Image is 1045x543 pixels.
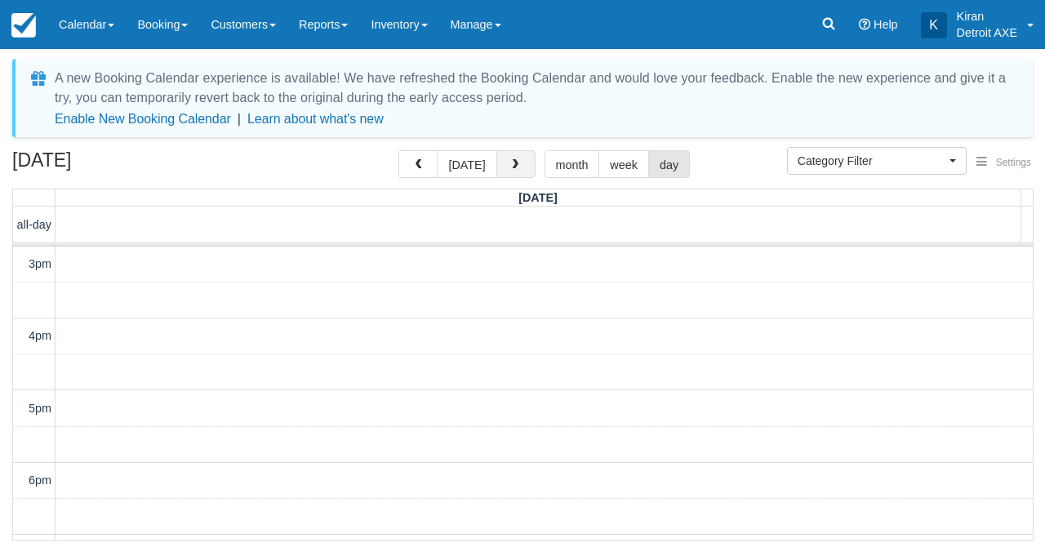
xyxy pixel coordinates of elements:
button: [DATE] [437,150,496,178]
button: Enable New Booking Calendar [55,111,231,127]
button: day [648,150,690,178]
span: | [238,112,241,126]
div: K [921,12,947,38]
button: week [598,150,649,178]
span: 3pm [29,257,51,270]
button: Settings [967,151,1041,175]
h2: [DATE] [12,150,219,180]
span: Help [874,18,898,31]
i: Help [859,19,870,30]
span: Settings [996,157,1031,168]
div: A new Booking Calendar experience is available! We have refreshed the Booking Calendar and would ... [55,69,1013,108]
span: 4pm [29,329,51,342]
button: month [545,150,600,178]
span: 5pm [29,402,51,415]
span: 6pm [29,474,51,487]
span: [DATE] [518,191,558,204]
p: Kiran [957,8,1017,24]
button: Category Filter [787,147,967,175]
span: Category Filter [798,153,945,169]
img: checkfront-main-nav-mini-logo.png [11,13,36,38]
a: Learn about what's new [247,112,384,126]
span: all-day [17,218,51,231]
p: Detroit AXE [957,24,1017,41]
